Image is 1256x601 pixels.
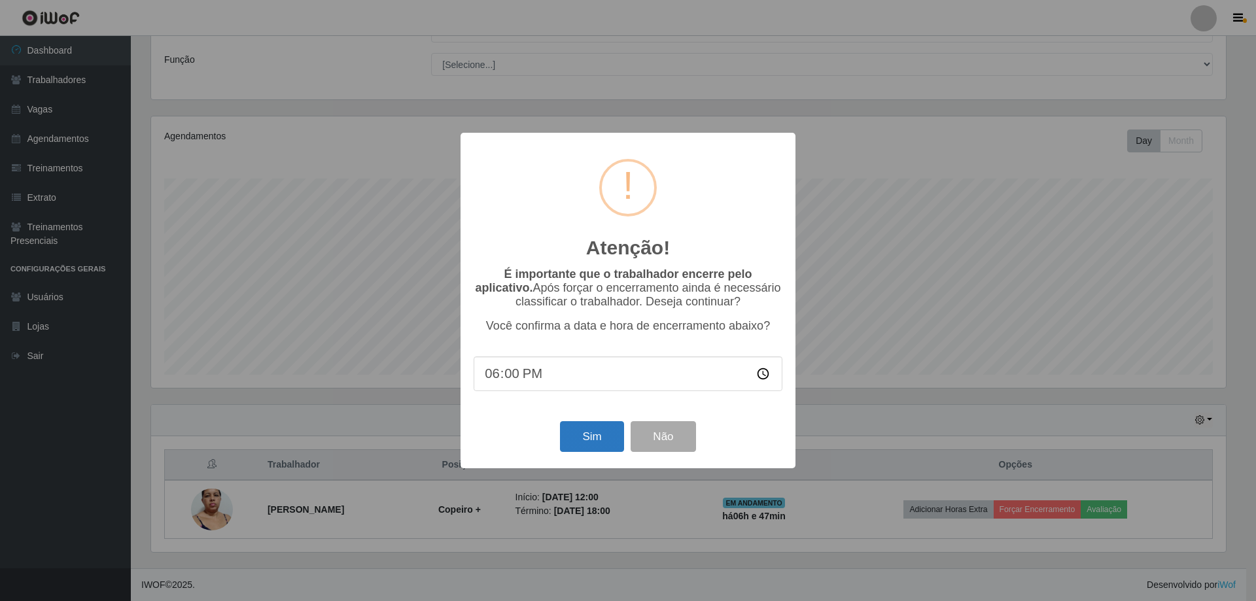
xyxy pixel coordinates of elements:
button: Não [631,421,695,452]
p: Você confirma a data e hora de encerramento abaixo? [474,319,782,333]
button: Sim [560,421,623,452]
h2: Atenção! [586,236,670,260]
b: É importante que o trabalhador encerre pelo aplicativo. [475,267,752,294]
p: Após forçar o encerramento ainda é necessário classificar o trabalhador. Deseja continuar? [474,267,782,309]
